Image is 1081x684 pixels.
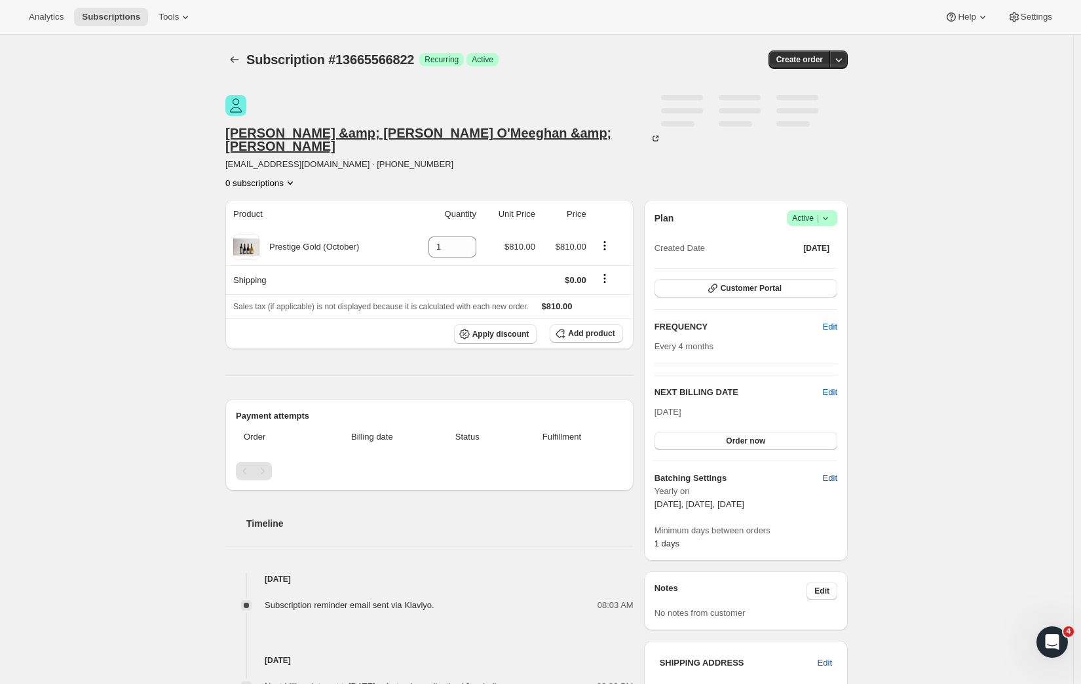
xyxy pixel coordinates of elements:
nav: Pagination [236,462,623,480]
span: Sales tax (if applicable) is not displayed because it is calculated with each new order. [233,302,529,311]
span: 1 days [654,539,679,548]
span: | [817,213,819,223]
h6: Batching Settings [654,472,823,485]
th: Shipping [225,265,407,294]
span: Billing date [318,430,427,444]
button: Edit [810,653,840,674]
h2: NEXT BILLING DATE [654,386,823,399]
span: Active [792,212,832,225]
span: Settings [1021,12,1052,22]
span: [DATE], [DATE], [DATE] [654,499,744,509]
button: Settings [1000,8,1060,26]
div: Prestige Gold (October) [259,240,359,254]
span: Create order [776,54,823,65]
span: [DATE] [803,243,829,254]
iframe: Intercom live chat [1036,626,1068,658]
span: Order now [726,436,765,446]
span: [EMAIL_ADDRESS][DOMAIN_NAME] · [PHONE_NUMBER] [225,158,661,171]
span: [DATE] [654,407,681,417]
span: Edit [818,656,832,670]
button: Shipping actions [594,271,615,286]
span: Subscriptions [82,12,140,22]
h2: Plan [654,212,674,225]
button: Product actions [225,176,297,189]
button: Analytics [21,8,71,26]
div: [PERSON_NAME] &amp; [PERSON_NAME] O'Meeghan &amp; [PERSON_NAME] [225,126,661,153]
span: Subscription #13665566822 [246,52,414,67]
th: Order [236,423,314,451]
button: Edit [815,468,845,489]
h4: [DATE] [225,573,634,586]
button: Customer Portal [654,279,837,297]
button: [DATE] [795,239,837,257]
h2: Timeline [246,517,634,530]
span: 4 [1063,626,1074,637]
span: Add product [568,328,615,339]
button: Add product [550,324,622,343]
span: $0.00 [565,275,586,285]
span: Analytics [29,12,64,22]
h2: Payment attempts [236,409,623,423]
span: Customer Portal [721,283,782,294]
button: Subscriptions [225,50,244,69]
span: 08:03 AM [597,599,634,612]
span: Edit [823,472,837,485]
span: $810.00 [556,242,586,252]
button: Edit [823,386,837,399]
span: Yearly on [654,485,837,498]
span: No notes from customer [654,608,746,618]
button: Create order [768,50,831,69]
span: Active [472,54,493,65]
span: Every 4 months [654,341,713,351]
th: Product [225,200,407,229]
h3: SHIPPING ADDRESS [660,656,818,670]
span: Apply discount [472,329,529,339]
button: Order now [654,432,837,450]
span: Recurring [425,54,459,65]
button: Tools [151,8,200,26]
span: $810.00 [542,301,573,311]
span: Edit [814,586,829,596]
th: Quantity [407,200,480,229]
h4: [DATE] [225,654,634,667]
span: Status [434,430,501,444]
span: Chris &amp; Stewart O'Meeghan &amp; Hardy [225,95,246,116]
span: $810.00 [504,242,535,252]
span: Minimum days between orders [654,524,837,537]
span: Fulfillment [508,430,615,444]
button: Subscriptions [74,8,148,26]
th: Unit Price [480,200,539,229]
span: Created Date [654,242,705,255]
button: Product actions [594,238,615,253]
span: Tools [159,12,179,22]
h3: Notes [654,582,807,600]
h2: FREQUENCY [654,320,823,333]
th: Price [539,200,590,229]
button: Edit [806,582,837,600]
button: Apply discount [454,324,537,344]
button: Edit [815,316,845,337]
span: Edit [823,320,837,333]
span: Subscription reminder email sent via Klaviyo. [265,600,434,610]
button: Help [937,8,996,26]
span: Help [958,12,976,22]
